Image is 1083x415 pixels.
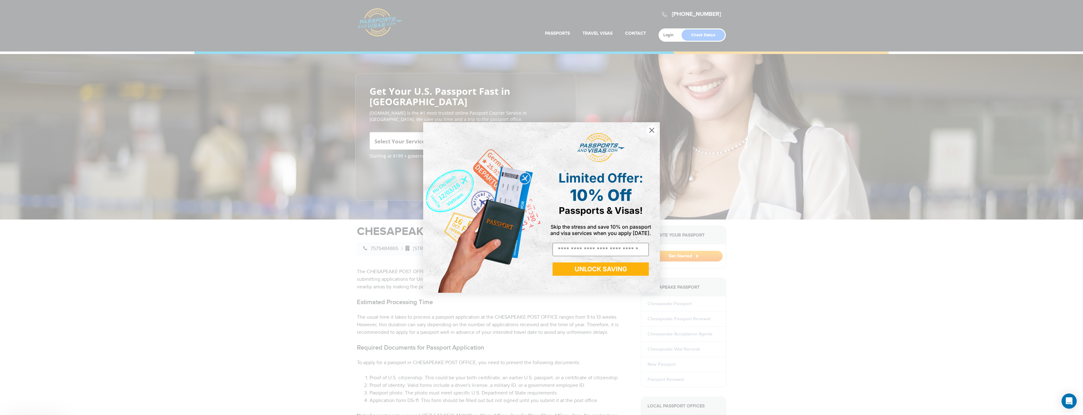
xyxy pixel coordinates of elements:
button: UNLOCK SAVING [553,262,649,276]
button: Close dialog [646,125,657,136]
span: 10% Off [570,186,632,205]
img: de9cda0d-0715-46ca-9a25-073762a91ba7.png [423,122,541,293]
span: Limited Offer: [559,170,643,186]
div: Open Intercom Messenger [1062,394,1077,409]
span: Passports & Visas! [559,205,643,216]
span: Skip the stress and save 10% on passport and visa services when you apply [DATE]. [550,224,651,236]
img: passports and visas [577,133,624,163]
